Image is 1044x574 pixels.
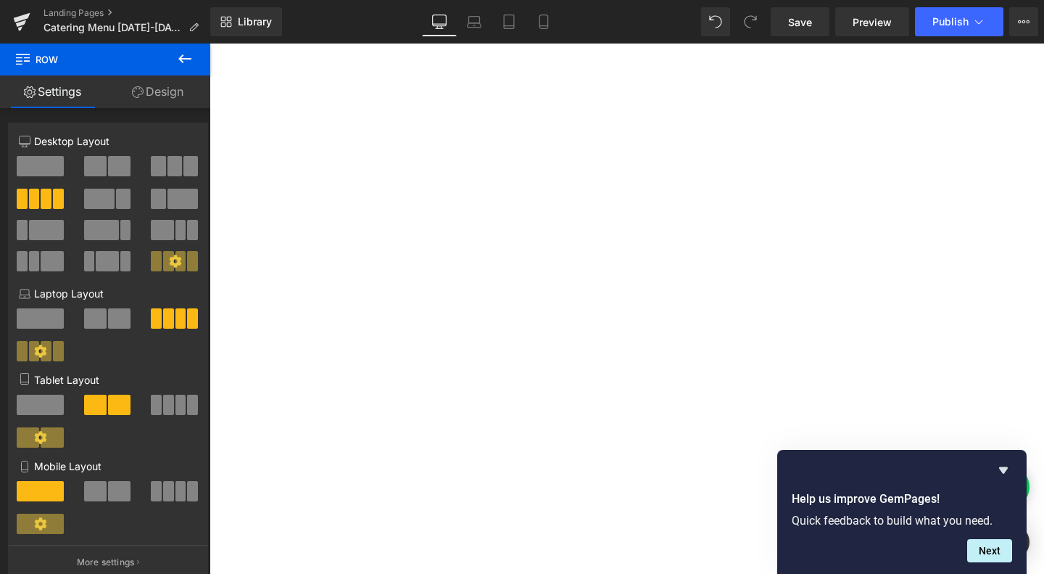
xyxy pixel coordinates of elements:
span: Row [14,44,159,75]
a: New Library [210,7,282,36]
p: More settings [77,556,135,569]
a: Preview [835,7,909,36]
a: Laptop [457,7,492,36]
span: Save [788,15,812,30]
span: Catering Menu [DATE]-[DATE] [43,22,183,33]
a: Tablet [492,7,526,36]
p: Laptop Layout [19,286,197,301]
a: Mobile [526,7,561,36]
button: Hide survey [995,462,1012,479]
span: Publish [932,16,969,28]
a: Design [105,75,210,108]
p: Quick feedback to build what you need. [792,514,1012,528]
button: Redo [736,7,765,36]
button: More [1009,7,1038,36]
p: Desktop Layout [19,134,197,149]
p: Mobile Layout [19,459,197,474]
div: Help us improve GemPages! [792,462,1012,562]
h2: Help us improve GemPages! [792,491,1012,508]
a: Landing Pages [43,7,210,19]
p: Tablet Layout [19,372,197,388]
button: Publish [915,7,1003,36]
a: Desktop [422,7,457,36]
button: Next question [967,539,1012,562]
button: Undo [701,7,730,36]
span: Preview [853,15,892,30]
span: Library [238,15,272,28]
